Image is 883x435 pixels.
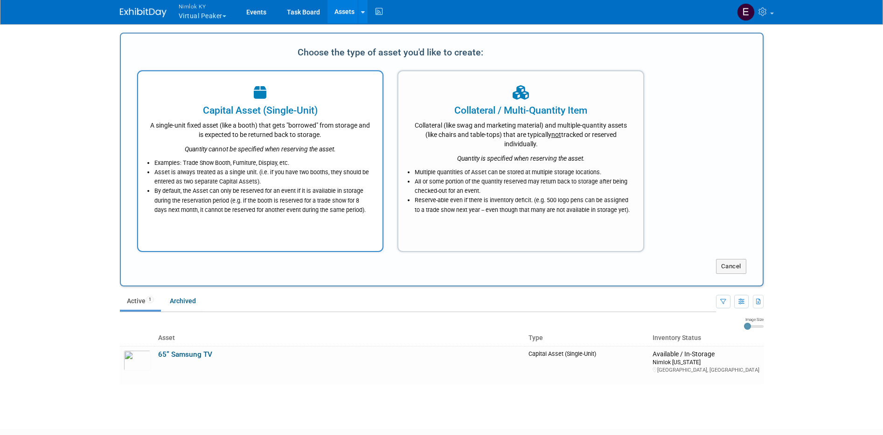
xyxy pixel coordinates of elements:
[744,317,764,322] div: Image Size
[120,292,161,310] a: Active1
[653,358,759,366] div: Nimlok [US_STATE]
[163,292,203,310] a: Archived
[150,117,371,139] div: A single-unit fixed asset (like a booth) that gets "borrowed" from storage and is expected to be ...
[154,158,371,168] li: Examples: Trade Show Booth, Furniture, Display, etc.
[653,367,759,374] div: [GEOGRAPHIC_DATA], [GEOGRAPHIC_DATA]
[716,259,746,274] button: Cancel
[185,145,336,153] i: Quantity cannot be specified when reserving the asset.
[415,168,632,177] li: Multiple quantities of Asset can be stored at multiple storage locations.
[653,350,759,359] div: Available / In-Storage
[154,186,371,214] li: By default, the Asset can only be reserved for an event if it is available in storage during the ...
[410,117,632,149] div: Collateral (like swag and marketing material) and multiple-quantity assets (like chairs and table...
[737,3,755,21] img: Elizabeth Griffin
[457,155,585,162] i: Quantity is specified when reserving the asset.
[154,168,371,186] li: Asset is always treated as a single unit. (i.e. if you have two booths, they should be entered as...
[120,8,167,17] img: ExhibitDay
[410,103,632,117] div: Collateral / Multi-Quantity Item
[179,1,226,11] span: Nimlok KY
[137,43,645,61] div: Choose the type of asset you'd like to create:
[525,330,649,346] th: Type
[150,103,371,117] div: Capital Asset (Single-Unit)
[551,131,561,138] span: not
[146,296,154,303] span: 1
[158,350,212,359] a: 65” Samsung TV
[415,177,632,196] li: All or some portion of the quantity reserved may return back to storage after being checked-out f...
[525,346,649,384] td: Capital Asset (Single-Unit)
[415,196,632,214] li: Reserve-able even if there is inventory deficit. (e.g. 500 logo pens can be assigned to a trade s...
[154,330,525,346] th: Asset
